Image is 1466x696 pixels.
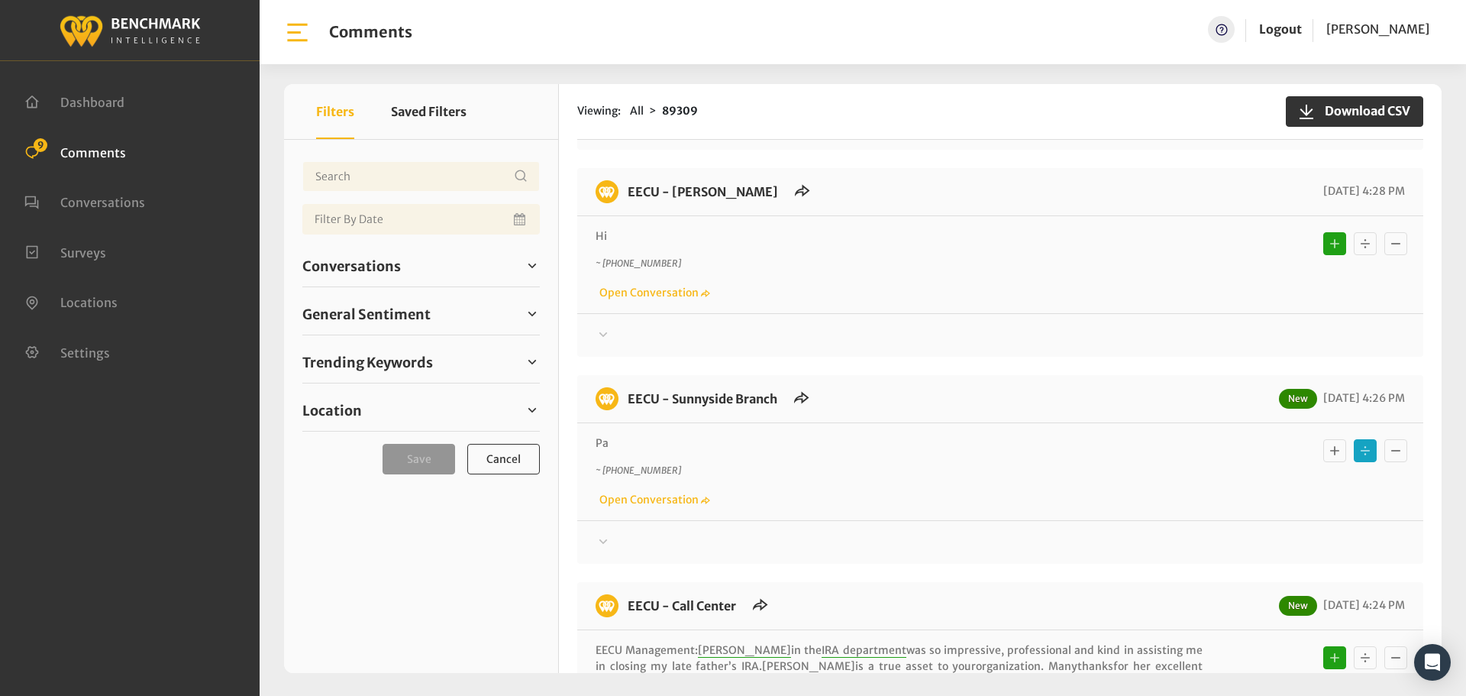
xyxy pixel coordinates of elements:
span: Conversations [302,256,401,277]
a: Logout [1259,21,1302,37]
img: benchmark [596,594,618,617]
a: General Sentiment [302,303,540,325]
p: EECU Management: in the was so impressive, professional and kind in assisting me in closing my la... [596,643,1203,691]
a: Conversations [24,193,145,209]
a: EECU - Call Center [628,598,736,613]
h1: Comments [329,23,412,41]
span: [PERSON_NAME] [762,659,855,674]
a: Logout [1259,16,1302,43]
span: Surveys [60,244,106,260]
div: Basic example [1319,643,1411,673]
a: Conversations [302,254,540,277]
img: benchmark [596,180,618,203]
i: ~ [PHONE_NUMBER] [596,465,681,476]
a: Trending Keywords [302,351,540,374]
span: [DATE] 4:28 PM [1319,184,1405,198]
span: thanks [1077,659,1113,674]
p: Pa [596,435,1203,452]
span: [PERSON_NAME] [1326,21,1429,37]
h6: EECU - Call Center [618,594,745,617]
a: EECU - [PERSON_NAME] [628,184,778,199]
span: IRA department [822,643,906,658]
a: Comments 9 [24,144,126,159]
span: Download CSV [1316,102,1410,120]
img: benchmark [59,11,201,49]
span: Viewing: [577,103,621,119]
span: New [1279,389,1317,409]
a: Location [302,399,540,422]
a: [PERSON_NAME] [1326,16,1429,43]
span: New [1279,596,1317,616]
span: Locations [60,295,118,310]
p: Hi [596,228,1203,244]
span: Conversations [60,195,145,210]
a: Dashboard [24,93,124,108]
span: Settings [60,345,110,360]
a: Open Conversation [596,286,710,299]
span: [DATE] 4:26 PM [1319,391,1405,405]
button: Filters [316,84,354,139]
span: All [630,104,644,118]
input: Username [302,161,540,192]
input: Date range input field [302,204,540,235]
div: Open Intercom Messenger [1414,644,1451,681]
button: Open Calendar [511,204,531,235]
span: General Sentiment [302,304,431,325]
h6: EECU - Demaree Branch [618,180,787,203]
button: Cancel [467,444,540,474]
span: organization [976,659,1041,674]
h6: EECU - Sunnyside Branch [618,387,786,410]
span: Trending Keywords [302,352,433,373]
a: Locations [24,293,118,309]
span: [DATE] 4:24 PM [1319,598,1405,612]
div: Basic example [1319,228,1411,259]
button: Download CSV [1286,96,1423,127]
a: EECU - Sunnyside Branch [628,391,777,406]
img: bar [284,19,311,46]
span: [PERSON_NAME] [698,643,791,658]
a: Surveys [24,244,106,259]
a: Open Conversation [596,493,710,507]
span: Dashboard [60,95,124,110]
a: Settings [24,344,110,359]
span: 9 [34,138,47,152]
button: Saved Filters [391,84,467,139]
img: benchmark [596,387,618,410]
i: ~ [PHONE_NUMBER] [596,257,681,269]
div: Basic example [1319,435,1411,466]
span: Location [302,400,362,421]
strong: 89309 [662,104,698,118]
span: Comments [60,144,126,160]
